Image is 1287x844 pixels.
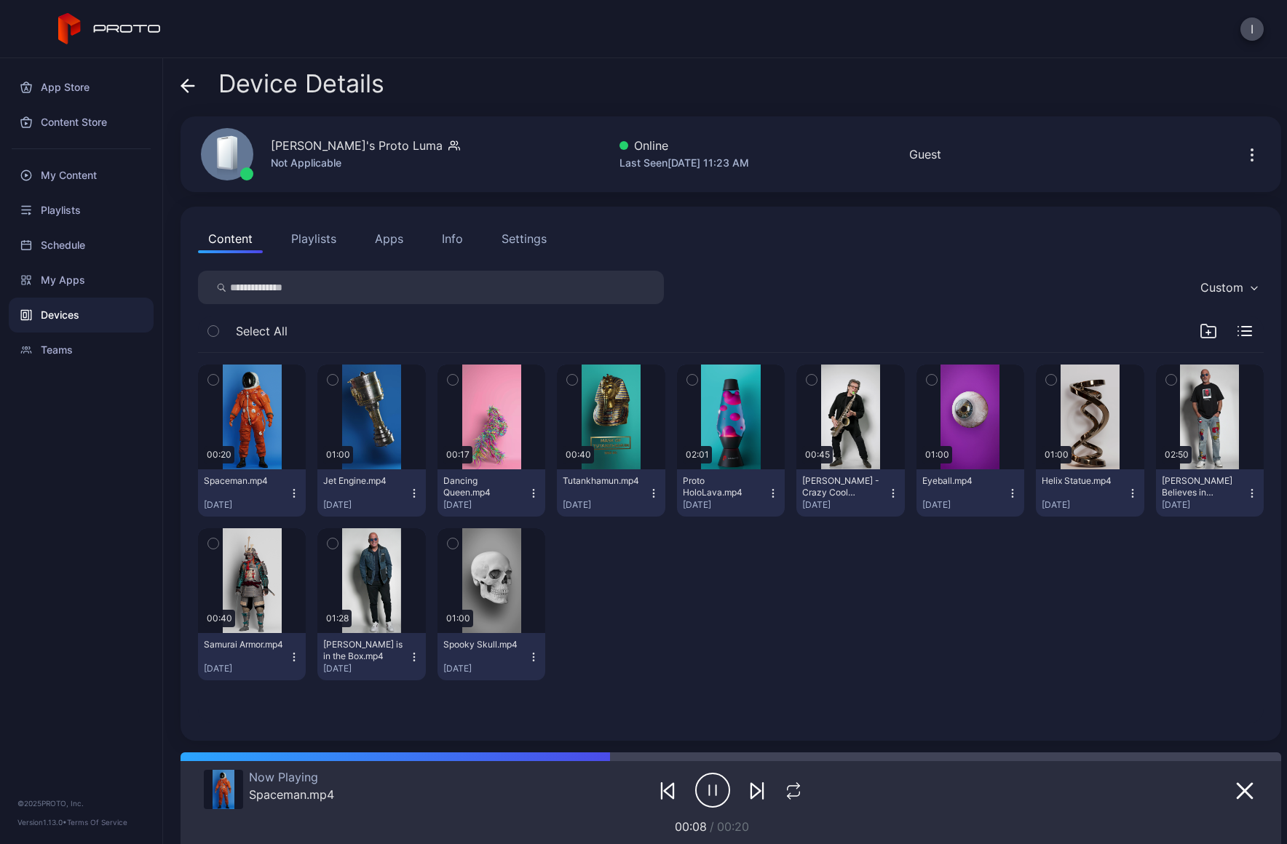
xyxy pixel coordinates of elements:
[677,469,785,517] button: Proto HoloLava.mp4[DATE]
[249,787,334,802] div: Spaceman.mp4
[442,230,463,247] div: Info
[563,475,643,487] div: Tutankhamun.mp4
[437,633,545,680] button: Spooky Skull.mp4[DATE]
[198,224,263,253] button: Content
[796,469,904,517] button: [PERSON_NAME] - Crazy Cool Technology.mp4[DATE]
[1042,475,1122,487] div: Helix Statue.mp4
[236,322,288,340] span: Select All
[198,633,306,680] button: Samurai Armor.mp4[DATE]
[717,819,749,834] span: 00:20
[491,224,557,253] button: Settings
[9,158,154,193] a: My Content
[204,639,284,650] div: Samurai Armor.mp4
[683,475,763,498] div: Proto HoloLava.mp4
[1200,280,1243,295] div: Custom
[1036,469,1144,517] button: Helix Statue.mp4[DATE]
[67,818,127,827] a: Terms Of Service
[675,819,707,834] span: 00:08
[802,499,887,511] div: [DATE]
[563,499,647,511] div: [DATE]
[365,224,413,253] button: Apps
[557,469,665,517] button: Tutankhamun.mp4[DATE]
[9,105,154,140] a: Content Store
[9,228,154,263] a: Schedule
[271,137,443,154] div: [PERSON_NAME]'s Proto Luma
[502,230,547,247] div: Settings
[198,469,306,517] button: Spaceman.mp4[DATE]
[437,469,545,517] button: Dancing Queen.mp4[DATE]
[1156,469,1264,517] button: [PERSON_NAME] Believes in Proto.mp4[DATE]
[218,70,384,97] span: Device Details
[916,469,1024,517] button: Eyeball.mp4[DATE]
[323,639,403,662] div: Howie Mandel is in the Box.mp4
[204,475,284,487] div: Spaceman.mp4
[909,146,941,163] div: Guest
[710,819,714,834] span: /
[443,475,523,498] div: Dancing Queen.mp4
[1162,499,1246,511] div: [DATE]
[9,263,154,298] a: My Apps
[619,154,749,172] div: Last Seen [DATE] 11:23 AM
[9,298,154,333] a: Devices
[683,499,767,511] div: [DATE]
[9,333,154,367] a: Teams
[317,633,425,680] button: [PERSON_NAME] is in the Box.mp4[DATE]
[619,137,749,154] div: Online
[17,818,67,827] span: Version 1.13.0 •
[249,770,334,784] div: Now Playing
[443,639,523,650] div: Spooky Skull.mp4
[1240,17,1264,41] button: I
[204,499,288,511] div: [DATE]
[317,469,425,517] button: Jet Engine.mp4[DATE]
[323,475,403,487] div: Jet Engine.mp4
[1193,271,1264,304] button: Custom
[443,663,528,674] div: [DATE]
[9,70,154,105] a: App Store
[271,154,460,172] div: Not Applicable
[443,499,528,511] div: [DATE]
[1162,475,1242,498] div: Howie Mandel Believes in Proto.mp4
[922,499,1007,511] div: [DATE]
[922,475,1002,487] div: Eyeball.mp4
[323,663,408,674] div: [DATE]
[17,797,145,809] div: © 2025 PROTO, Inc.
[802,475,882,498] div: Scott Page - Crazy Cool Technology.mp4
[204,663,288,674] div: [DATE]
[9,193,154,228] a: Playlists
[1042,499,1126,511] div: [DATE]
[281,224,346,253] button: Playlists
[432,224,473,253] button: Info
[323,499,408,511] div: [DATE]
